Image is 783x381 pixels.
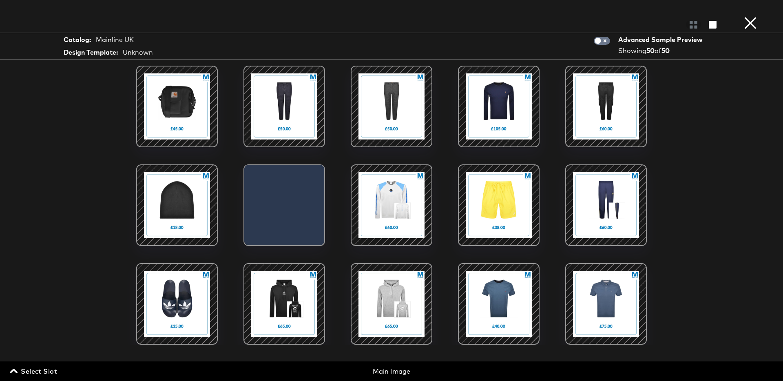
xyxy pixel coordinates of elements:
div: Advanced Sample Preview [618,35,706,44]
div: Showing of [618,46,706,55]
div: Main Image [266,367,518,376]
span: Select Slot [11,365,57,377]
strong: 50 [661,47,670,55]
strong: Design Template: [64,48,118,57]
div: Unknown [123,48,153,57]
strong: 50 [646,47,655,55]
div: Mainline UK [96,35,134,44]
button: Select Slot [8,365,60,377]
strong: Catalog: [64,35,91,44]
